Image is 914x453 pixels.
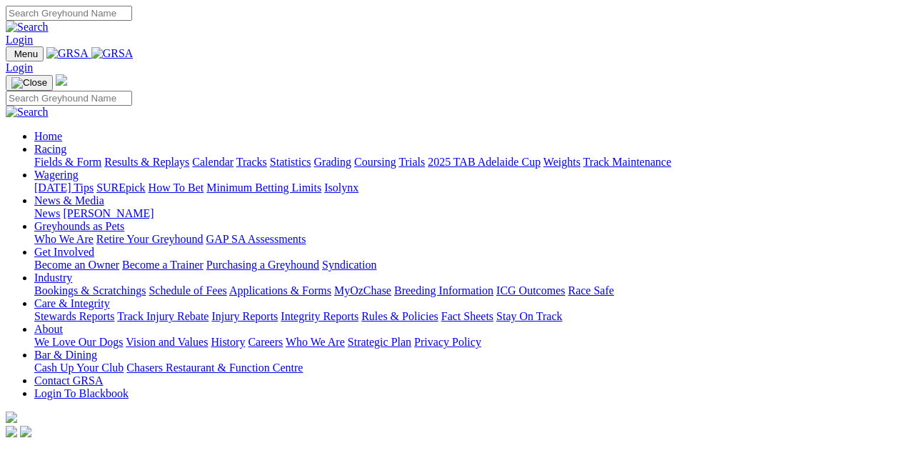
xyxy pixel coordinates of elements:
[34,259,908,272] div: Get Involved
[46,47,89,60] img: GRSA
[398,156,425,168] a: Trials
[34,323,63,335] a: About
[34,297,110,309] a: Care & Integrity
[122,259,204,271] a: Become a Trainer
[34,272,72,284] a: Industry
[34,181,908,194] div: Wagering
[117,310,209,322] a: Track Injury Rebate
[91,47,134,60] img: GRSA
[206,259,319,271] a: Purchasing a Greyhound
[334,284,391,297] a: MyOzChase
[14,49,38,59] span: Menu
[34,310,908,323] div: Care & Integrity
[206,181,321,194] a: Minimum Betting Limits
[63,207,154,219] a: [PERSON_NAME]
[6,6,132,21] input: Search
[543,156,581,168] a: Weights
[34,181,94,194] a: [DATE] Tips
[206,233,306,245] a: GAP SA Assessments
[34,156,908,169] div: Racing
[568,284,613,297] a: Race Safe
[126,336,208,348] a: Vision and Values
[34,220,124,232] a: Greyhounds as Pets
[496,284,565,297] a: ICG Outcomes
[211,336,245,348] a: History
[34,336,123,348] a: We Love Our Dogs
[414,336,481,348] a: Privacy Policy
[6,426,17,437] img: facebook.svg
[96,233,204,245] a: Retire Your Greyhound
[496,310,562,322] a: Stay On Track
[6,412,17,423] img: logo-grsa-white.png
[211,310,278,322] a: Injury Reports
[6,34,33,46] a: Login
[314,156,351,168] a: Grading
[34,374,103,387] a: Contact GRSA
[34,194,104,206] a: News & Media
[126,362,303,374] a: Chasers Restaurant & Function Centre
[354,156,396,168] a: Coursing
[428,156,541,168] a: 2025 TAB Adelaide Cup
[236,156,267,168] a: Tracks
[441,310,493,322] a: Fact Sheets
[34,349,97,361] a: Bar & Dining
[34,284,908,297] div: Industry
[6,61,33,74] a: Login
[34,310,114,322] a: Stewards Reports
[34,362,124,374] a: Cash Up Your Club
[149,284,226,297] a: Schedule of Fees
[286,336,345,348] a: Who We Are
[583,156,671,168] a: Track Maintenance
[96,181,145,194] a: SUREpick
[34,169,79,181] a: Wagering
[248,336,283,348] a: Careers
[6,91,132,106] input: Search
[34,156,101,168] a: Fields & Form
[281,310,358,322] a: Integrity Reports
[34,207,60,219] a: News
[149,181,204,194] a: How To Bet
[361,310,438,322] a: Rules & Policies
[6,75,53,91] button: Toggle navigation
[34,246,94,258] a: Get Involved
[324,181,358,194] a: Isolynx
[270,156,311,168] a: Statistics
[20,426,31,437] img: twitter.svg
[192,156,233,168] a: Calendar
[394,284,493,297] a: Breeding Information
[6,106,49,119] img: Search
[34,336,908,349] div: About
[34,284,146,297] a: Bookings & Scratchings
[34,362,908,374] div: Bar & Dining
[34,233,94,245] a: Who We Are
[34,143,66,155] a: Racing
[322,259,376,271] a: Syndication
[34,233,908,246] div: Greyhounds as Pets
[348,336,411,348] a: Strategic Plan
[6,21,49,34] img: Search
[104,156,189,168] a: Results & Replays
[34,259,119,271] a: Become an Owner
[229,284,331,297] a: Applications & Forms
[6,46,44,61] button: Toggle navigation
[34,130,62,142] a: Home
[34,387,129,399] a: Login To Blackbook
[34,207,908,220] div: News & Media
[11,77,47,89] img: Close
[56,74,67,86] img: logo-grsa-white.png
